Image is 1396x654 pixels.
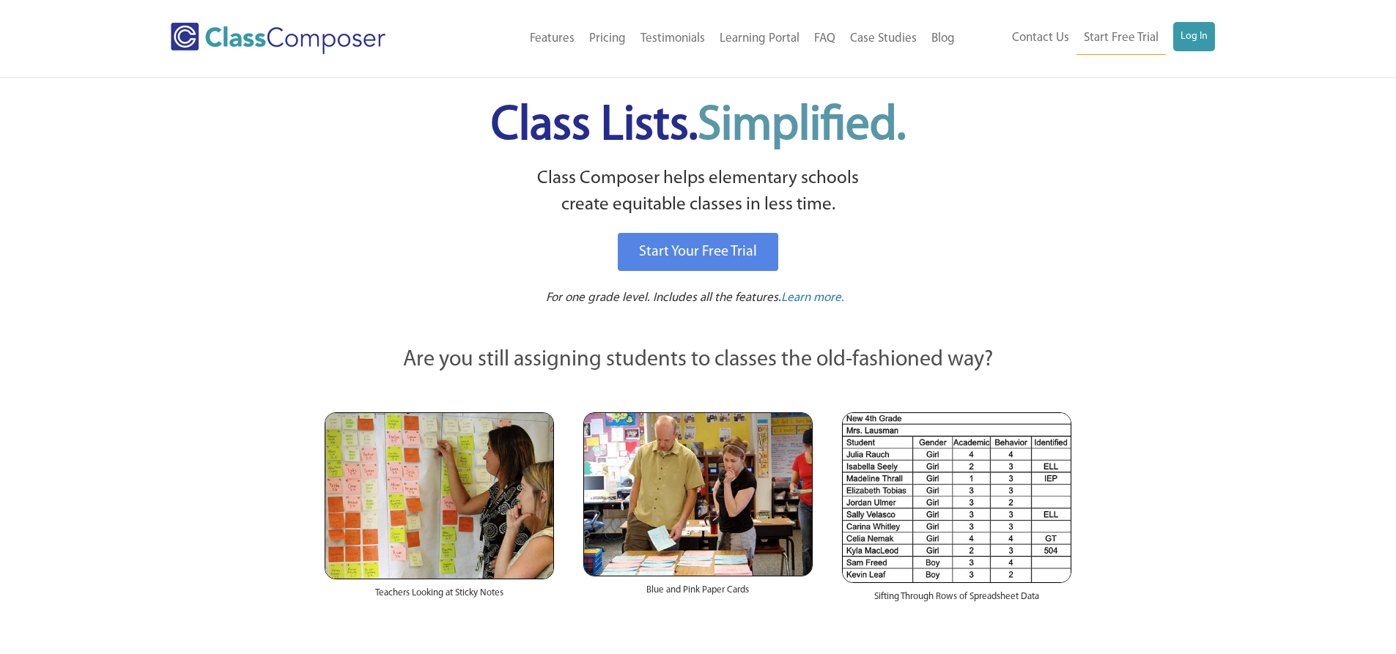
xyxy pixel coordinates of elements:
span: For one grade level. Includes all the features. [546,291,781,304]
span: Simplified. [698,103,906,150]
nav: Header Menu [446,23,962,55]
a: Learning Portal [712,23,807,55]
a: Log In [1173,22,1215,51]
p: Class Composer helps elementary schools create equitable classes in less time. [322,166,1074,219]
a: Contact Us [1005,22,1076,54]
span: Class Lists. [491,103,906,150]
p: Are you still assigning students to classes the old-fashioned way? [325,344,1072,376]
a: FAQ [807,23,843,55]
a: Start Your Free Trial [618,233,778,271]
nav: Header Menu [962,22,1215,55]
img: Class Composer [171,23,385,54]
img: Blue and Pink Paper Cards [583,412,813,576]
img: Teachers Looking at Sticky Notes [325,412,554,579]
div: Blue and Pink Paper Cards [583,576,813,612]
div: Sifting Through Rows of Spreadsheet Data [842,583,1071,618]
a: Case Studies [843,23,924,55]
a: Features [522,23,582,55]
img: Spreadsheets [842,412,1071,583]
a: Testimonials [633,23,712,55]
div: Teachers Looking at Sticky Notes [325,579,554,614]
a: Learn more. [781,289,844,308]
a: Pricing [582,23,633,55]
span: Start Your Free Trial [639,245,757,259]
span: Learn more. [781,291,844,304]
a: Blog [924,23,962,55]
a: Start Free Trial [1076,22,1166,55]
